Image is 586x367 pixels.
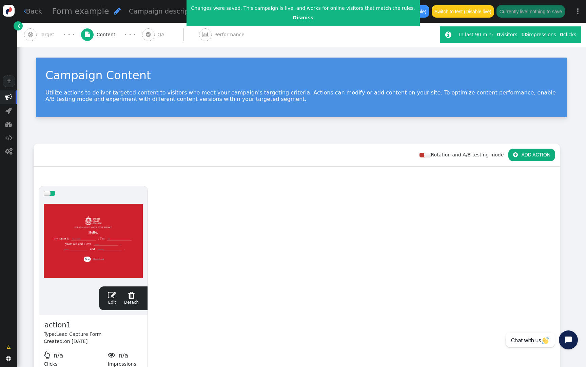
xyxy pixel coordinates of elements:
a: Detach [124,291,139,305]
div: · · · [63,30,75,39]
span:  [202,32,209,37]
div: Rotation and A/B testing mode [419,151,508,158]
a:  Target · · · [24,23,81,47]
button: ADD ACTION [508,149,555,161]
span: impressions [521,32,556,37]
b: 0 [497,32,500,37]
a:  [2,341,16,353]
span: Performance [214,31,247,38]
span: n/a [119,352,129,359]
a: Dismiss [293,15,313,20]
a: ⋮ [570,1,586,21]
b: 10 [521,32,528,37]
span:  [24,8,26,15]
span:  [146,32,151,37]
a:  QA [142,23,199,47]
span:  [44,351,52,359]
span: action1 [44,320,72,331]
span: Form example [52,6,109,16]
a: Back [24,6,42,16]
span:  [513,152,518,157]
a:  Content · · · [81,23,142,47]
span:  [108,351,117,359]
span:  [6,344,11,351]
img: logo-icon.svg [3,5,15,17]
span: clicks [560,32,576,37]
div: Type: [44,331,143,338]
a:  Performance [199,23,260,47]
a: Edit [108,291,116,305]
div: Campaign Content [45,67,558,84]
span:  [5,148,12,155]
span:  [18,22,20,29]
div: · · · [124,30,136,39]
span: Target [40,31,57,38]
span:  [124,291,139,299]
span:  [5,121,12,128]
span: Campaign description [129,7,202,15]
button: Currently live: nothing to save [496,5,565,17]
span:  [108,291,116,299]
span: Detach [124,291,139,305]
span:  [114,7,121,15]
span: Lead Capture Form [56,331,101,337]
span:  [5,94,12,101]
span: QA [157,31,167,38]
span: n/a [54,352,63,359]
span:  [6,356,11,361]
span:  [5,134,12,141]
a: + [3,75,15,87]
span:  [85,32,90,37]
span:  [28,32,33,37]
span: Content [97,31,118,38]
span:  [5,107,12,114]
span: on [DATE] [64,339,87,344]
div: Created: [44,338,143,345]
p: Utilize actions to deliver targeted content to visitors who meet your campaign's targeting criter... [45,89,558,102]
div: In last 90 min: [459,31,495,38]
div: visitors [495,31,519,38]
button: Switch to test (Disable live) [432,5,494,17]
span:  [445,31,451,38]
b: 0 [560,32,563,37]
a:  [14,21,23,30]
